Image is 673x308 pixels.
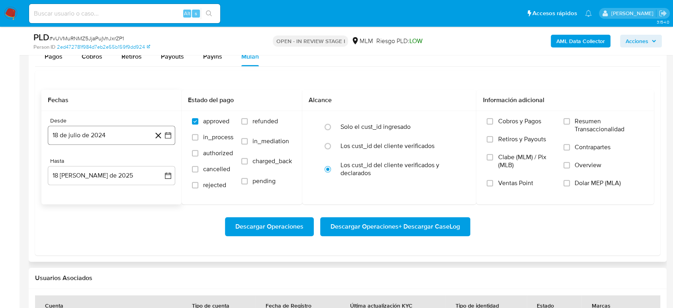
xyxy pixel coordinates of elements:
[585,10,592,17] a: Notificaciones
[33,31,49,43] b: PLD
[556,35,605,47] b: AML Data Collector
[551,35,610,47] button: AML Data Collector
[611,10,656,17] p: diego.gardunorosas@mercadolibre.com.mx
[409,36,422,45] span: LOW
[29,8,220,19] input: Buscar usuario o caso...
[532,9,577,18] span: Accesos rápidos
[659,9,667,18] a: Salir
[49,34,124,42] span: # vUVMuRNMZ5JjaPujVnJxrZP1
[201,8,217,19] button: search-icon
[184,10,190,17] span: Alt
[656,19,669,25] span: 3.154.0
[57,43,150,51] a: 2ed472781f984d7eb2e55b159f9dd924
[35,274,660,282] h2: Usuarios Asociados
[620,35,662,47] button: Acciones
[376,37,422,45] span: Riesgo PLD:
[626,35,648,47] span: Acciones
[273,36,348,47] p: OPEN - IN REVIEW STAGE I
[33,43,55,51] b: Person ID
[351,37,373,45] div: MLM
[195,10,197,17] span: s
